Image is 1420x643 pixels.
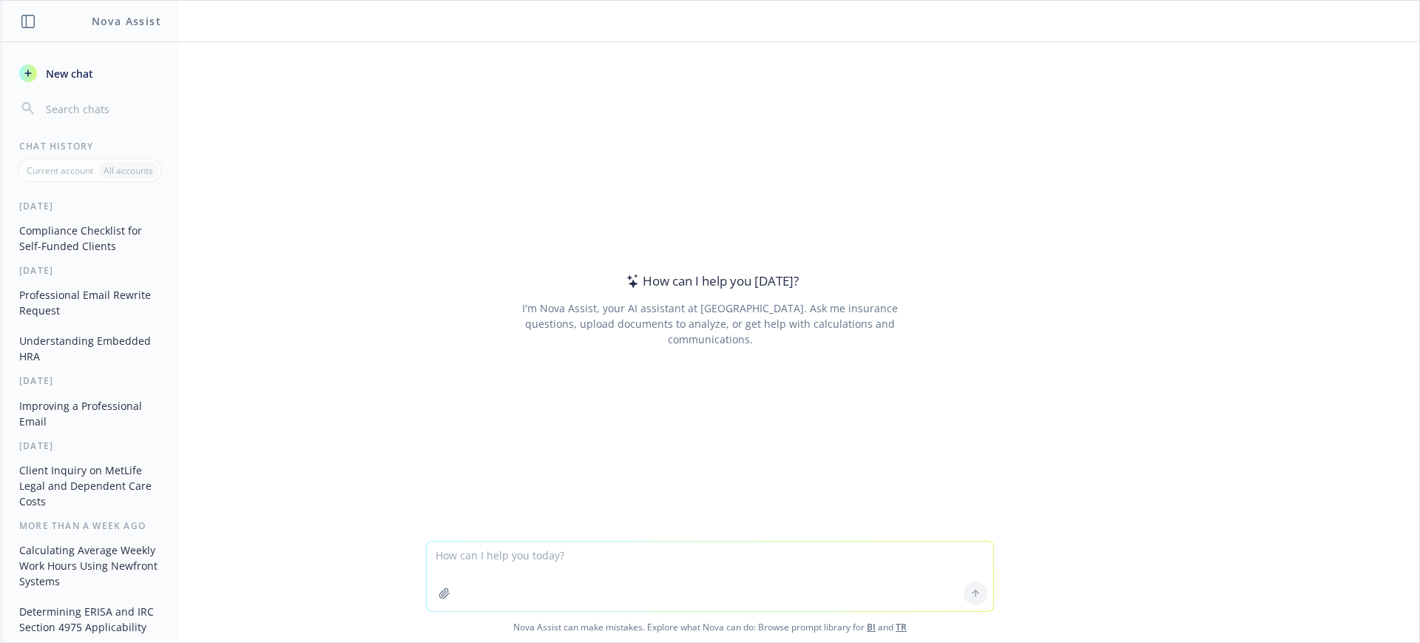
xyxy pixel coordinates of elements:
[7,612,1413,642] span: Nova Assist can make mistakes. Explore what Nova can do: Browse prompt library for and
[13,283,166,323] button: Professional Email Rewrite Request
[43,98,160,119] input: Search chats
[13,458,166,514] button: Client Inquiry on MetLife Legal and Dependent Care Costs
[13,60,166,87] button: New chat
[92,13,161,29] h1: Nova Assist
[104,164,153,177] p: All accounts
[1,140,178,152] div: Chat History
[1,519,178,532] div: More than a week ago
[896,621,907,633] a: TR
[13,538,166,593] button: Calculating Average Weekly Work Hours Using Newfront Systems
[1,264,178,277] div: [DATE]
[867,621,876,633] a: BI
[1,200,178,212] div: [DATE]
[1,374,178,387] div: [DATE]
[13,218,166,258] button: Compliance Checklist for Self-Funded Clients
[13,599,166,639] button: Determining ERISA and IRC Section 4975 Applicability
[13,394,166,434] button: Improving a Professional Email
[1,440,178,452] div: [DATE]
[622,272,799,291] div: How can I help you [DATE]?
[501,300,918,347] div: I'm Nova Assist, your AI assistant at [GEOGRAPHIC_DATA]. Ask me insurance questions, upload docum...
[27,164,93,177] p: Current account
[13,329,166,368] button: Understanding Embedded HRA
[43,66,93,81] span: New chat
